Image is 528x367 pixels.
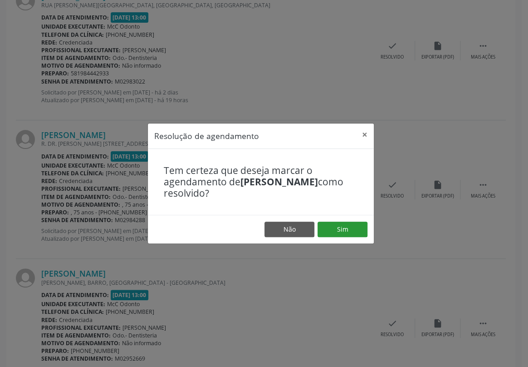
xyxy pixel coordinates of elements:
[264,222,314,237] button: Não
[240,175,318,188] b: [PERSON_NAME]
[356,124,374,146] button: Close
[154,130,259,142] h5: Resolução de agendamento
[164,165,358,199] h4: Tem certeza que deseja marcar o agendamento de como resolvido?
[318,222,367,237] button: Sim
